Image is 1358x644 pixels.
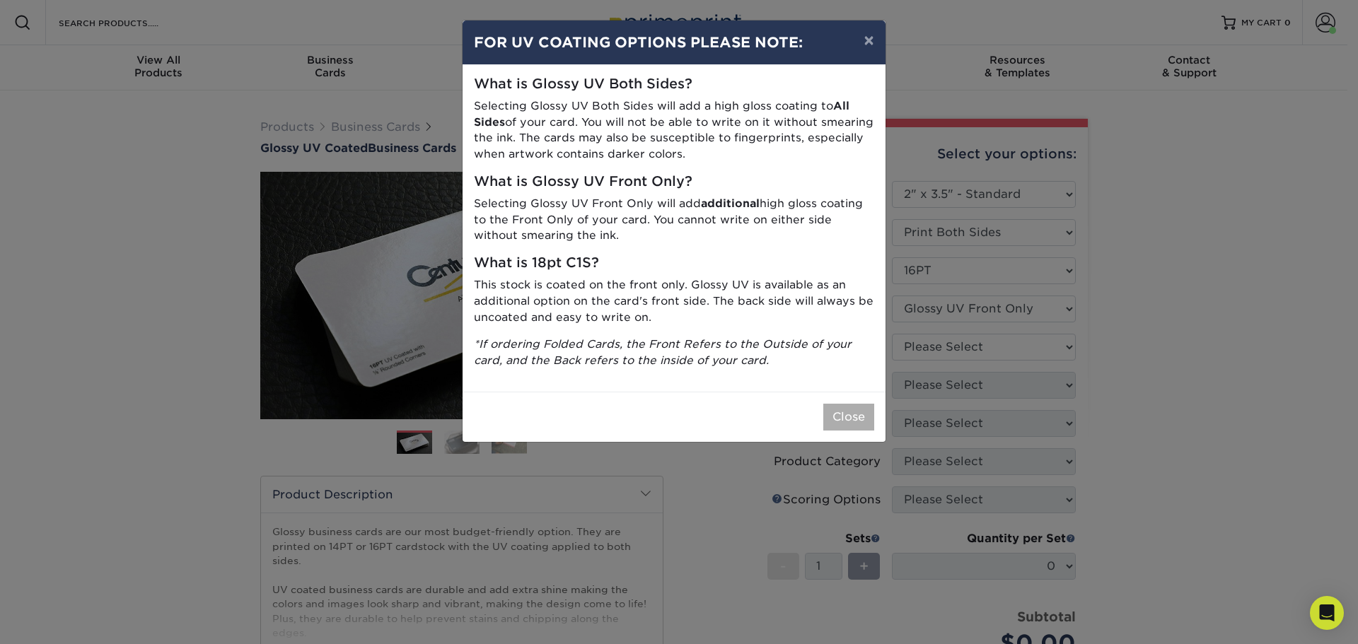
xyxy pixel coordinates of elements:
h4: FOR UV COATING OPTIONS PLEASE NOTE: [474,32,874,53]
p: Selecting Glossy UV Front Only will add high gloss coating to the Front Only of your card. You ca... [474,196,874,244]
div: Open Intercom Messenger [1310,596,1344,630]
strong: All Sides [474,99,849,129]
p: This stock is coated on the front only. Glossy UV is available as an additional option on the car... [474,277,874,325]
button: Close [823,404,874,431]
p: Selecting Glossy UV Both Sides will add a high gloss coating to of your card. You will not be abl... [474,98,874,163]
button: × [852,21,885,60]
h5: What is Glossy UV Front Only? [474,174,874,190]
h5: What is Glossy UV Both Sides? [474,76,874,93]
h5: What is 18pt C1S? [474,255,874,271]
strong: additional [701,197,760,210]
i: *If ordering Folded Cards, the Front Refers to the Outside of your card, and the Back refers to t... [474,337,852,367]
